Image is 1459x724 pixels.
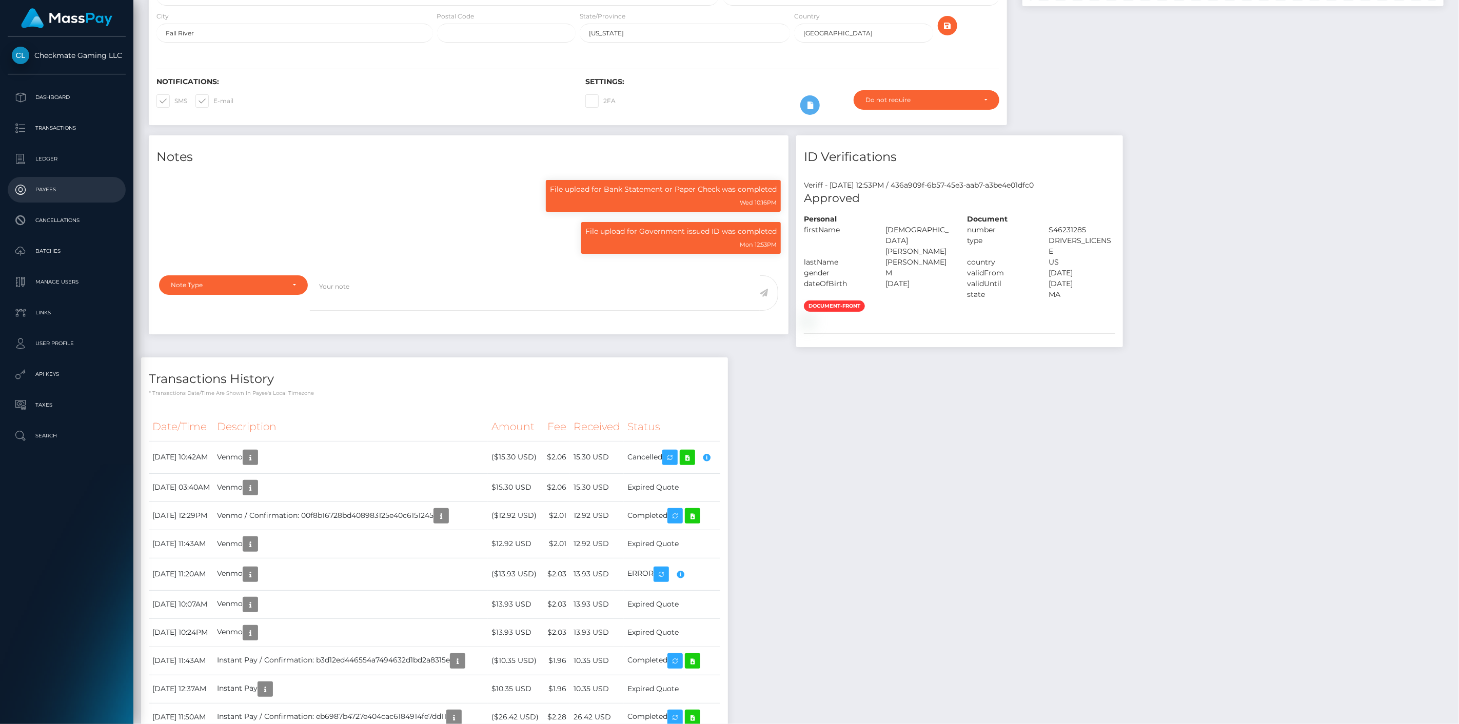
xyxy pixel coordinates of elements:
a: Manage Users [8,269,126,295]
td: $2.03 [543,618,570,647]
p: File upload for Bank Statement or Paper Check was completed [550,184,777,195]
div: US [1041,257,1123,268]
img: MassPay Logo [21,8,112,28]
label: SMS [156,94,187,108]
button: Note Type [159,275,308,295]
td: $12.92 USD [488,530,543,558]
small: Mon 12:53PM [740,241,777,248]
td: 13.93 USD [570,590,624,618]
a: Ledger [8,146,126,172]
td: ($12.92 USD) [488,501,543,530]
td: [DATE] 03:40AM [149,473,213,501]
th: Date/Time [149,413,213,441]
div: validUntil [960,278,1041,289]
span: Checkmate Gaming LLC [8,51,126,60]
div: country [960,257,1041,268]
td: $15.30 USD [488,473,543,501]
img: 3a5631af-48ae-4f3d-8909-cef6049f51bb [804,316,812,325]
td: $2.06 [543,441,570,473]
div: DRIVERS_LICENSE [1041,235,1123,257]
td: [DATE] 10:07AM [149,590,213,618]
td: Cancelled [624,441,720,473]
label: E-mail [195,94,233,108]
div: Note Type [171,281,284,289]
div: Do not require [865,96,976,104]
label: State/Province [580,12,625,21]
td: $2.03 [543,590,570,618]
p: Ledger [12,151,122,167]
p: Cancellations [12,213,122,228]
td: Venmo [213,558,488,590]
td: [DATE] 11:20AM [149,558,213,590]
td: Venmo [213,618,488,647]
th: Amount [488,413,543,441]
td: Expired Quote [624,618,720,647]
div: [DATE] [1041,278,1123,289]
a: Taxes [8,392,126,418]
div: lastName [796,257,878,268]
label: Country [794,12,820,21]
div: type [960,235,1041,257]
img: Checkmate Gaming LLC [12,47,29,64]
td: [DATE] 12:29PM [149,501,213,530]
td: Venmo [213,441,488,473]
div: S46231285 [1041,225,1123,235]
td: 10.35 USD [570,647,624,675]
div: [PERSON_NAME] [878,257,959,268]
button: Do not require [854,90,999,110]
h6: Notifications: [156,77,570,86]
a: Transactions [8,115,126,141]
td: 13.93 USD [570,618,624,647]
p: File upload for Government issued ID was completed [585,226,777,237]
td: Expired Quote [624,675,720,703]
td: $2.01 [543,530,570,558]
td: [DATE] 11:43AM [149,530,213,558]
small: Wed 10:16PM [740,199,777,206]
td: ERROR [624,558,720,590]
td: 15.30 USD [570,473,624,501]
div: M [878,268,959,278]
td: Expired Quote [624,473,720,501]
div: [DEMOGRAPHIC_DATA][PERSON_NAME] [878,225,959,257]
td: $2.06 [543,473,570,501]
td: ($13.93 USD) [488,558,543,590]
strong: Document [968,214,1008,224]
div: dateOfBirth [796,278,878,289]
td: Venmo [213,590,488,618]
td: Venmo / Confirmation: 00f8b16728bd408983125e40c6151245 [213,501,488,530]
p: User Profile [12,336,122,351]
td: $1.96 [543,675,570,703]
label: City [156,12,169,21]
th: Status [624,413,720,441]
div: gender [796,268,878,278]
td: [DATE] 10:42AM [149,441,213,473]
div: [DATE] [1041,268,1123,278]
td: Venmo [213,473,488,501]
td: ($10.35 USD) [488,647,543,675]
a: User Profile [8,331,126,356]
div: number [960,225,1041,235]
div: [DATE] [878,278,959,289]
h5: Approved [804,191,1115,207]
td: Expired Quote [624,590,720,618]
td: [DATE] 12:37AM [149,675,213,703]
td: Expired Quote [624,530,720,558]
td: ($15.30 USD) [488,441,543,473]
a: Dashboard [8,85,126,110]
td: Instant Pay / Confirmation: b3d12ed446554a7494632d1bd2a8315e [213,647,488,675]
p: Search [12,428,122,444]
a: Batches [8,238,126,264]
p: * Transactions date/time are shown in payee's local timezone [149,389,720,397]
div: firstName [796,225,878,257]
label: Postal Code [437,12,475,21]
p: Links [12,305,122,320]
div: state [960,289,1041,300]
a: Search [8,423,126,449]
p: Taxes [12,397,122,413]
td: Instant Pay [213,675,488,703]
td: $10.35 USD [488,675,543,703]
th: Received [570,413,624,441]
h4: ID Verifications [804,148,1115,166]
td: Venmo [213,530,488,558]
p: Dashboard [12,90,122,105]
